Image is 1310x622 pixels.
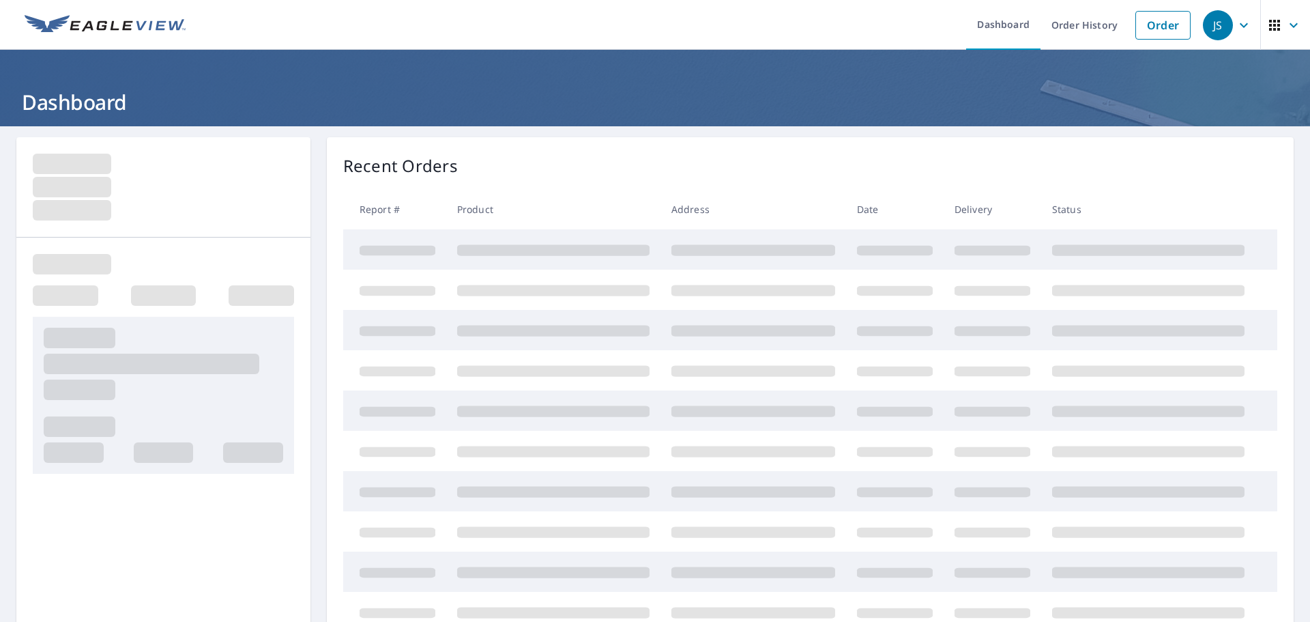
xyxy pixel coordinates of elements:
[660,189,846,229] th: Address
[343,154,458,178] p: Recent Orders
[446,189,660,229] th: Product
[343,189,446,229] th: Report #
[25,15,186,36] img: EV Logo
[1041,189,1255,229] th: Status
[16,88,1294,116] h1: Dashboard
[1135,11,1191,40] a: Order
[944,189,1041,229] th: Delivery
[1203,10,1233,40] div: JS
[846,189,944,229] th: Date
